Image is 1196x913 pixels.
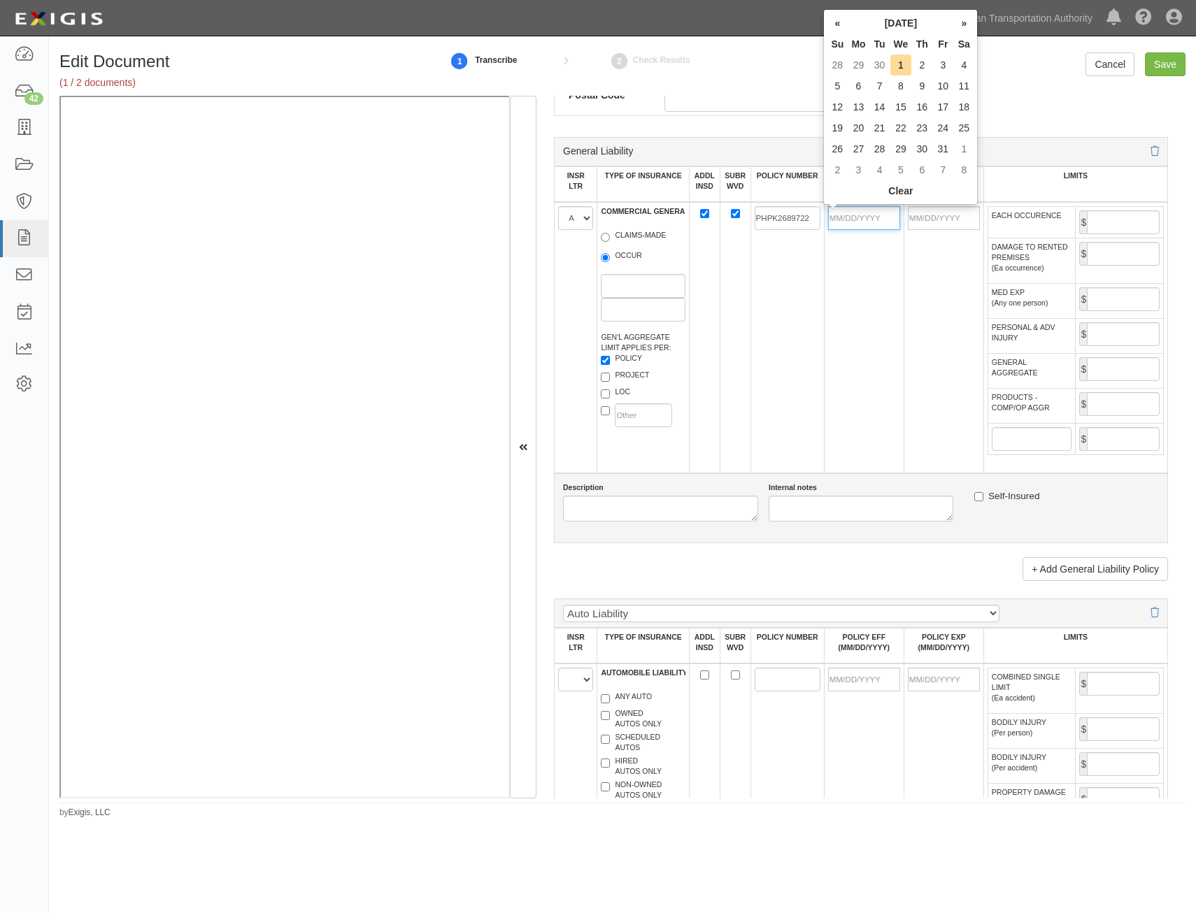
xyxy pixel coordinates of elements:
td: 11 [953,76,974,96]
span: $ [1079,322,1087,346]
td: 7 [869,76,890,96]
strong: 1 [449,53,470,70]
label: COMBINED SINGLE LIMIT (Ea accident) [992,672,1072,703]
h5: (1 / 2 documents) [59,78,421,88]
td: 3 [932,55,953,76]
input: OWNEDAUTOS ONLY [601,711,610,720]
input: Self-Insured [974,492,983,501]
td: 19 [827,117,848,138]
td: 13 [848,96,869,117]
span: $ [1079,672,1087,696]
input: PROJECT [601,373,610,382]
th: Su [827,34,848,55]
td: 9 [911,76,932,96]
a: Exigis, LLC [69,807,111,817]
input: OCCUR [601,253,610,262]
input: LOC [601,389,610,398]
label: DAMAGE TO RENTED PREMISES (Ea occurrence) [992,242,1072,273]
label: MED EXP (Any one person) [992,287,1048,308]
label: CLAIMS-MADE [601,230,666,244]
th: Sa [953,34,974,55]
div: GEN'L AGGREGATE LIMIT APPLIES PER: [601,332,685,430]
td: 7 [932,159,953,180]
th: [DATE] [848,13,953,34]
label: OWNED AUTOS ONLY [601,708,662,729]
th: » [953,13,974,34]
a: + Add General Liability Policy [1023,557,1168,581]
span: $ [1079,427,1087,451]
a: Check Results [609,45,630,76]
a: Delete policy [1140,145,1159,157]
label: GENERAL AGGREGATE [992,357,1072,378]
td: 3 [848,159,869,180]
label: POLICY NUMBER [757,632,818,642]
input: SCHEDULEDAUTOS [601,735,610,744]
a: Metropolitan Transportation Authority [925,4,1099,32]
input: CLAIMS-MADE [601,233,610,242]
label: OCCUR [601,250,642,264]
h1: Edit Document [59,52,421,71]
label: LIMITS [1064,632,1088,642]
label: HIRED AUTOS ONLY [601,756,662,777]
td: 8 [953,159,974,180]
label: BODILY INJURY (Per person) [992,717,1046,738]
label: POLICY EFF (MM/DD/YYYY) [839,632,890,653]
td: 6 [848,76,869,96]
input: MM/DD/YYYY [828,206,900,230]
label: NON-OWNED AUTOS ONLY [601,779,662,800]
label: EACH OCCURENCE [992,210,1062,221]
input: MM/DD/YYYY [908,668,980,691]
input: POLICY [601,356,610,365]
small: Check Results [633,55,690,65]
label: TYPE OF INSURANCE [605,171,682,181]
span: $ [1079,210,1087,234]
td: 21 [869,117,890,138]
td: 15 [890,96,912,117]
a: Cancel [1085,52,1134,76]
span: $ [1079,287,1087,311]
td: 14 [869,96,890,117]
div: 42 [24,92,43,105]
th: Tu [869,34,890,55]
label: BODILY INJURY (Per accident) [992,752,1046,773]
td: 24 [932,117,953,138]
td: 4 [953,55,974,76]
strong: 2 [609,53,630,70]
label: INSR LTR [567,171,585,192]
td: 23 [911,117,932,138]
td: 30 [869,55,890,76]
label: PERSONAL & ADV INJURY [992,322,1072,343]
label: AUTOMOBILE LIABILITY [601,668,685,678]
label: ADDL INSD [695,632,715,653]
label: INSR LTR [567,632,585,653]
span: $ [1079,752,1087,776]
label: ADDL INSD [695,171,715,192]
th: Fr [932,34,953,55]
td: 1 [890,55,912,76]
td: 31 [932,138,953,159]
td: 18 [953,96,974,117]
td: 1 [953,138,974,159]
label: Internal notes [769,482,817,493]
td: 17 [932,96,953,117]
th: Clear [827,180,974,201]
td: 25 [953,117,974,138]
label: SUBR WVD [725,171,746,192]
td: 16 [911,96,932,117]
input: ANY AUTO [601,694,610,703]
td: 20 [848,117,869,138]
td: 12 [827,96,848,117]
label: Description [563,482,604,493]
label: PROJECT [601,370,649,384]
a: 1 [449,45,470,76]
td: 27 [848,138,869,159]
input: HIREDAUTOS ONLY [601,759,610,768]
td: 2 [827,159,848,180]
td: 22 [890,117,912,138]
td: 5 [890,159,912,180]
label: POLICY [601,353,642,367]
td: 28 [827,55,848,76]
label: COMMERCIAL GENERAL LIABILITY [601,206,685,217]
td: 28 [869,138,890,159]
th: Mo [848,34,869,55]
